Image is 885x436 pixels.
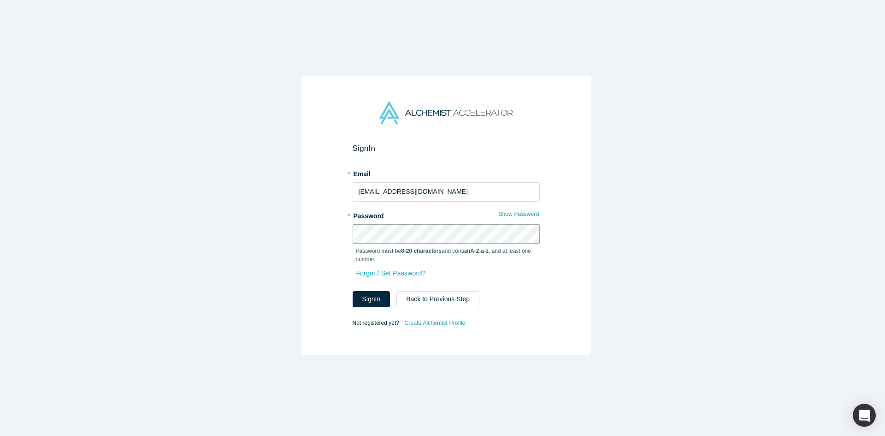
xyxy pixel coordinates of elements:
p: Password must be and contain , , and at least one number. [356,247,537,263]
label: Email [353,166,540,179]
strong: A-Z [470,248,479,254]
a: Forgot / Set Password? [356,265,426,281]
label: Password [353,208,540,221]
button: Back to Previous Step [396,291,479,307]
strong: a-z [481,248,489,254]
span: Not registered yet? [353,319,399,326]
img: Alchemist Accelerator Logo [379,102,512,124]
strong: 8-20 characters [401,248,442,254]
a: Create Alchemist Profile [404,317,466,329]
button: Show Password [498,208,539,220]
button: SignIn [353,291,390,307]
h2: Sign In [353,143,540,153]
